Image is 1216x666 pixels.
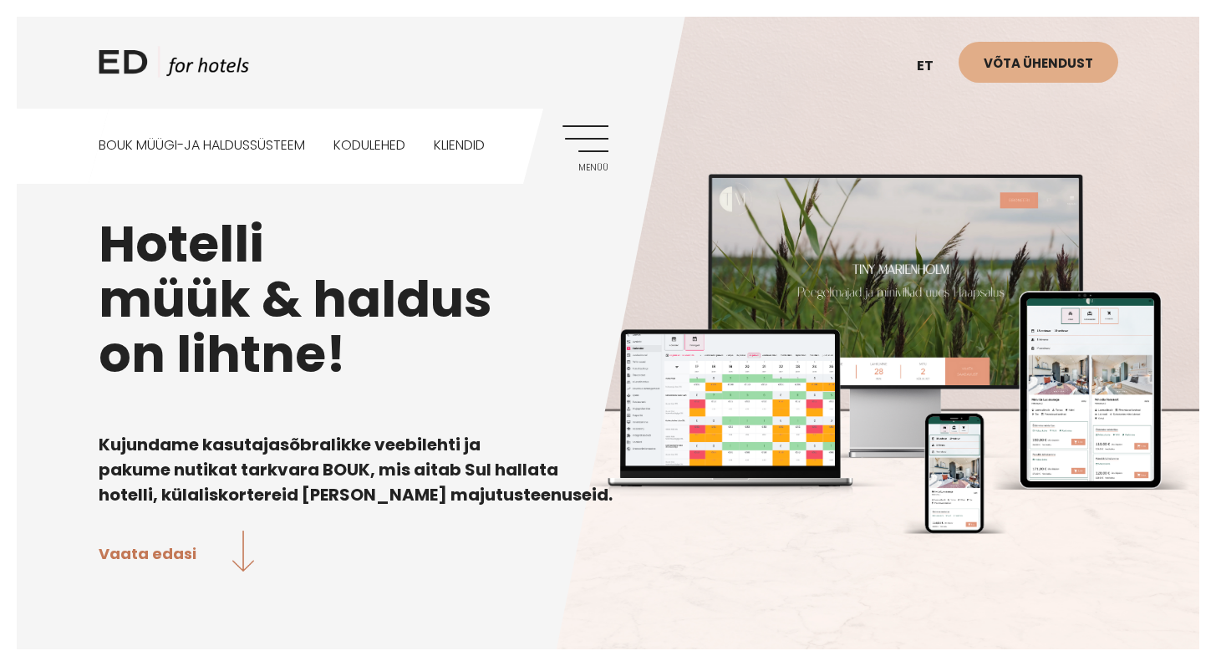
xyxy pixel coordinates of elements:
[562,125,608,171] a: Menüü
[959,42,1118,83] a: Võta ühendust
[99,216,1118,382] h1: Hotelli müük & haldus on lihtne!
[99,109,305,183] a: BOUK MÜÜGI-JA HALDUSSÜSTEEM
[99,433,613,506] b: Kujundame kasutajasõbralikke veebilehti ja pakume nutikat tarkvara BOUK, mis aitab Sul hallata ho...
[99,46,249,88] a: ED HOTELS
[562,163,608,173] span: Menüü
[99,531,255,575] a: Vaata edasi
[908,46,959,87] a: et
[434,109,485,183] a: Kliendid
[333,109,405,183] a: Kodulehed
